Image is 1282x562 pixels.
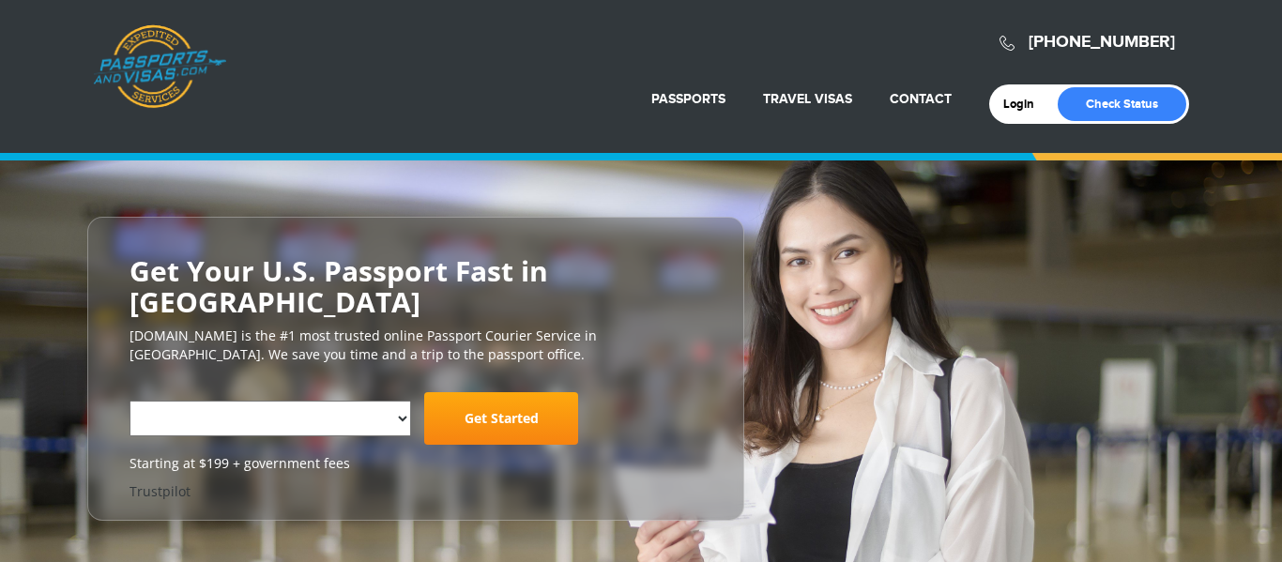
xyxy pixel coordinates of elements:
a: Travel Visas [763,91,852,107]
a: Passports & [DOMAIN_NAME] [93,24,226,109]
span: Starting at $199 + government fees [130,454,702,473]
p: [DOMAIN_NAME] is the #1 most trusted online Passport Courier Service in [GEOGRAPHIC_DATA]. We sav... [130,327,702,364]
a: Contact [890,91,952,107]
h2: Get Your U.S. Passport Fast in [GEOGRAPHIC_DATA] [130,255,702,317]
a: [PHONE_NUMBER] [1029,32,1175,53]
a: Check Status [1058,87,1186,121]
a: Login [1003,97,1047,112]
a: Get Started [424,392,578,445]
a: Passports [651,91,725,107]
a: Trustpilot [130,482,191,500]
